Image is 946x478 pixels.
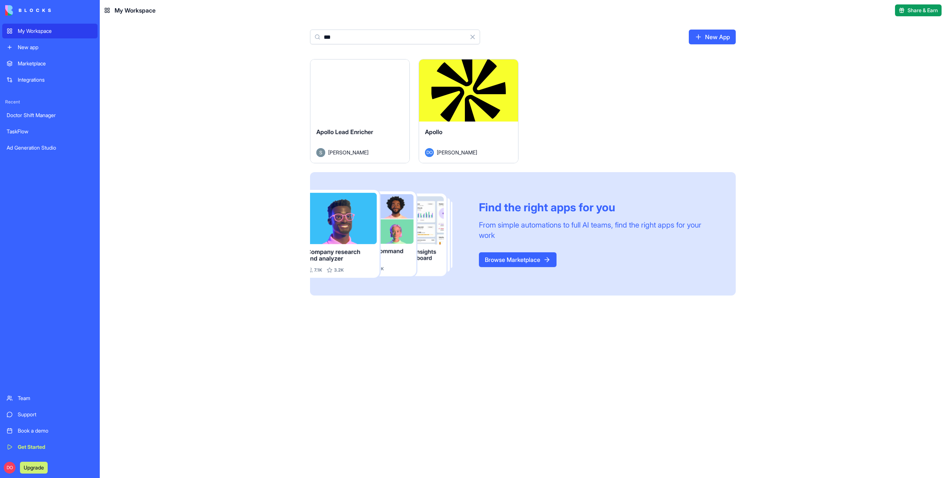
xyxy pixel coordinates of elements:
button: Clear [465,30,480,44]
div: New app [18,44,93,51]
span: Apollo Lead Enricher [316,128,373,136]
div: TaskFlow [7,128,93,135]
a: Marketplace [2,56,98,71]
span: Apollo [425,128,442,136]
div: Get Started [18,443,93,451]
a: TaskFlow [2,124,98,139]
a: ApolloDO[PERSON_NAME] [419,59,518,163]
img: Avatar [316,148,325,157]
span: [PERSON_NAME] [328,148,368,156]
span: [PERSON_NAME] [437,148,477,156]
button: Share & Earn [895,4,942,16]
span: Recent [2,99,98,105]
a: My Workspace [2,24,98,38]
div: From simple automations to full AI teams, find the right apps for your work [479,220,718,240]
div: Find the right apps for you [479,201,718,214]
a: New app [2,40,98,55]
a: Get Started [2,440,98,454]
span: Share & Earn [908,7,938,14]
div: Integrations [18,76,93,83]
span: DO [425,148,434,157]
a: Integrations [2,72,98,87]
a: Doctor Shift Manager [2,108,98,123]
div: Support [18,411,93,418]
a: Upgrade [20,464,48,471]
img: logo [5,5,51,16]
div: Ad Generation Studio [7,144,93,151]
a: Apollo Lead EnricherAvatar[PERSON_NAME] [310,59,410,163]
a: Ad Generation Studio [2,140,98,155]
img: Frame_181_egmpey.png [310,190,467,278]
a: Support [2,407,98,422]
div: My Workspace [18,27,93,35]
button: Upgrade [20,462,48,474]
div: Marketplace [18,60,93,67]
span: My Workspace [115,6,156,15]
a: Team [2,391,98,406]
a: Browse Marketplace [479,252,557,267]
a: New App [689,30,736,44]
div: Book a demo [18,427,93,434]
a: Book a demo [2,423,98,438]
div: Team [18,395,93,402]
div: Doctor Shift Manager [7,112,93,119]
span: DO [4,462,16,474]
